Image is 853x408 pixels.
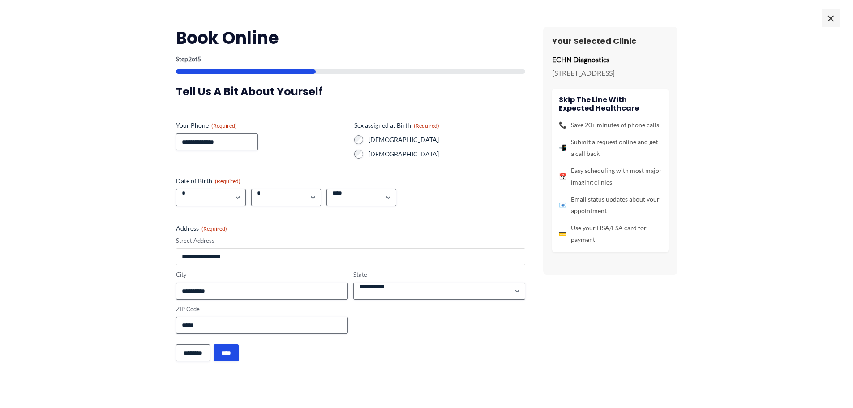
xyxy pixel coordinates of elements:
li: Email status updates about your appointment [559,193,662,217]
span: × [822,9,840,27]
p: ECHN Diagnostics [552,53,669,66]
h3: Tell us a bit about yourself [176,85,525,99]
span: (Required) [215,178,240,185]
label: Street Address [176,236,525,245]
label: City [176,271,348,279]
span: 2 [188,55,192,63]
span: (Required) [414,122,439,129]
span: 📧 [559,199,566,211]
span: 📅 [559,171,566,182]
span: 💳 [559,228,566,240]
h4: Skip the line with Expected Healthcare [559,95,662,112]
label: State [353,271,525,279]
span: 5 [197,55,201,63]
span: (Required) [201,225,227,232]
label: ZIP Code [176,305,348,314]
span: 📲 [559,142,566,154]
legend: Address [176,224,227,233]
span: (Required) [211,122,237,129]
legend: Date of Birth [176,176,240,185]
li: Submit a request online and get a call back [559,136,662,159]
legend: Sex assigned at Birth [354,121,439,130]
li: Save 20+ minutes of phone calls [559,119,662,131]
span: 📞 [559,119,566,131]
label: Your Phone [176,121,347,130]
h2: Book Online [176,27,525,49]
li: Use your HSA/FSA card for payment [559,222,662,245]
p: [STREET_ADDRESS] [552,66,669,80]
p: Step of [176,56,525,62]
label: [DEMOGRAPHIC_DATA] [369,150,525,159]
li: Easy scheduling with most major imaging clinics [559,165,662,188]
label: [DEMOGRAPHIC_DATA] [369,135,525,144]
h3: Your Selected Clinic [552,36,669,46]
